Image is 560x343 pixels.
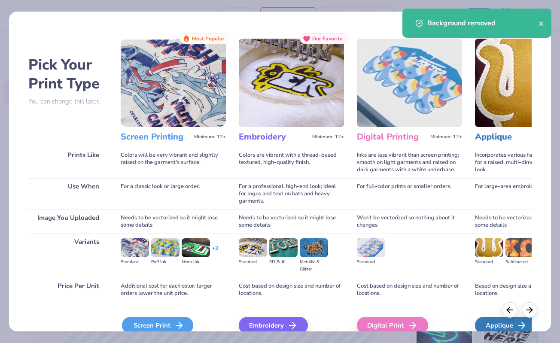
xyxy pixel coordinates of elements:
h3: Digital Printing [357,131,427,143]
div: Sublimated [505,258,534,266]
p: You can change this later. [28,98,108,105]
img: Sublimated [505,238,534,257]
div: 3D Puff [269,258,298,266]
h3: Screen Printing [121,131,191,143]
div: Colors are vibrant with a thread-based textured, high-quality finish. [239,147,344,178]
div: Digital Print [357,317,428,334]
img: Standard [121,238,149,257]
div: Colors will be very vibrant and slightly raised on the garment's surface. [121,147,226,178]
div: Standard [239,258,267,266]
div: Neon Ink [182,258,210,266]
h3: Applique [475,131,545,143]
h3: Embroidery [239,131,309,143]
div: Cost based on design size and number of locations. [357,278,462,302]
div: Price Per Unit [28,278,108,302]
img: Embroidery [239,39,344,127]
div: Needs to be vectorized so it might lose some details [121,209,226,234]
img: 3D Puff [269,238,298,257]
img: Puff Ink [151,238,180,257]
div: Standard [475,258,503,266]
img: Standard [357,238,385,257]
span: Minimum: 12+ [312,134,344,140]
div: For a professional, high-end look; ideal for logos and text on hats and heavy garments. [239,178,344,209]
div: Embroidery [239,317,308,334]
div: Standard [357,258,385,266]
img: Neon Ink [182,238,210,257]
img: Metallic & Glitter [300,238,328,257]
div: Puff Ink [151,258,180,266]
div: Variants [28,234,108,278]
div: Standard [121,258,149,266]
div: Needs to be vectorized so it might lose some details [239,209,344,234]
button: close [539,18,545,28]
div: Prints Like [28,147,108,178]
span: Minimum: 12+ [430,134,462,140]
div: Image You Uploaded [28,209,108,234]
div: Additional cost for each color; larger orders lower the unit price. [121,278,226,302]
img: Standard [475,238,503,257]
h2: Pick Your Print Type [28,55,108,93]
div: Background removed [427,18,539,28]
div: Screen Print [122,317,193,334]
div: Inks are less vibrant than screen printing; smooth on light garments and raised on dark garments ... [357,147,462,178]
img: Standard [239,238,267,257]
img: Digital Printing [357,39,462,127]
span: Minimum: 12+ [194,134,226,140]
div: Applique [475,317,538,334]
div: Cost based on design size and number of locations. [239,278,344,302]
div: For full-color prints or smaller orders. [357,178,462,209]
div: + 3 [212,245,218,259]
span: Most Popular [192,36,225,42]
div: Won't be vectorized so nothing about it changes [357,209,462,234]
div: Use When [28,178,108,209]
div: Metallic & Glitter [300,258,328,273]
span: Our Favorite [312,36,343,42]
div: For a classic look or large order. [121,178,226,209]
img: Screen Printing [121,39,226,127]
